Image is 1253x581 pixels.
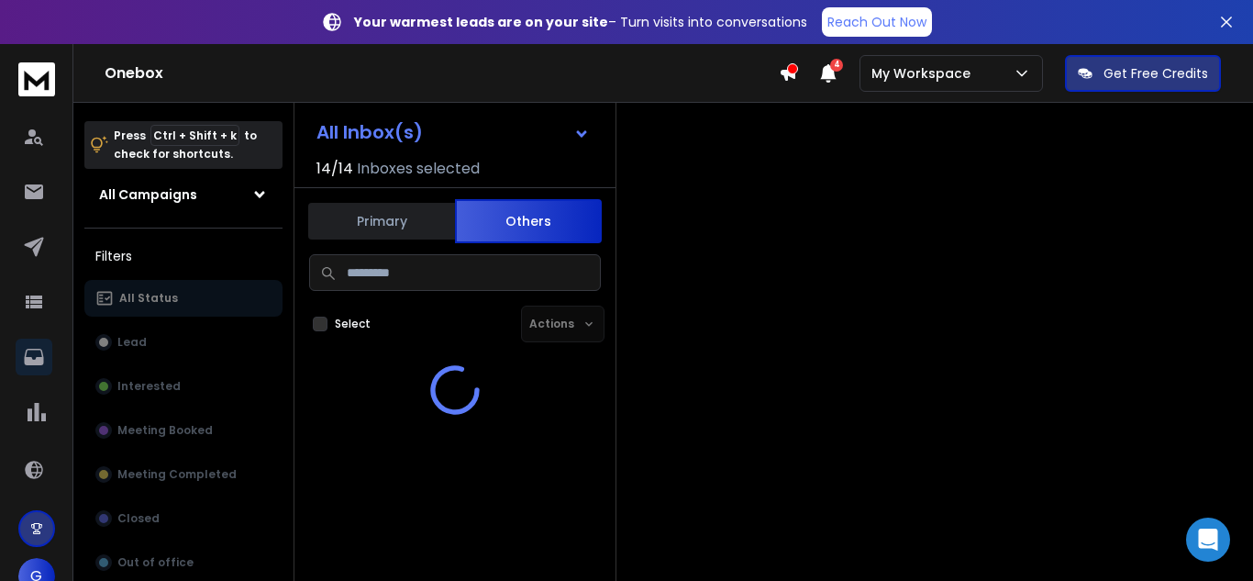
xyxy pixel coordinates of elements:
button: All Campaigns [84,176,283,213]
p: – Turn visits into conversations [354,13,807,31]
button: Get Free Credits [1065,55,1221,92]
button: Primary [308,201,455,241]
p: My Workspace [871,64,978,83]
p: Get Free Credits [1103,64,1208,83]
button: All Inbox(s) [302,114,604,151]
strong: Your warmest leads are on your site [354,13,608,31]
h1: All Inbox(s) [316,123,423,141]
a: Reach Out Now [822,7,932,37]
p: Press to check for shortcuts. [114,127,257,163]
h1: All Campaigns [99,185,197,204]
img: logo [18,62,55,96]
label: Select [335,317,371,331]
h3: Inboxes selected [357,158,480,180]
span: 4 [830,59,843,72]
span: Ctrl + Shift + k [150,125,239,146]
span: 14 / 14 [316,158,353,180]
h3: Filters [84,243,283,269]
button: Others [455,199,602,243]
p: Reach Out Now [827,13,926,31]
h1: Onebox [105,62,779,84]
div: Open Intercom Messenger [1186,518,1230,562]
